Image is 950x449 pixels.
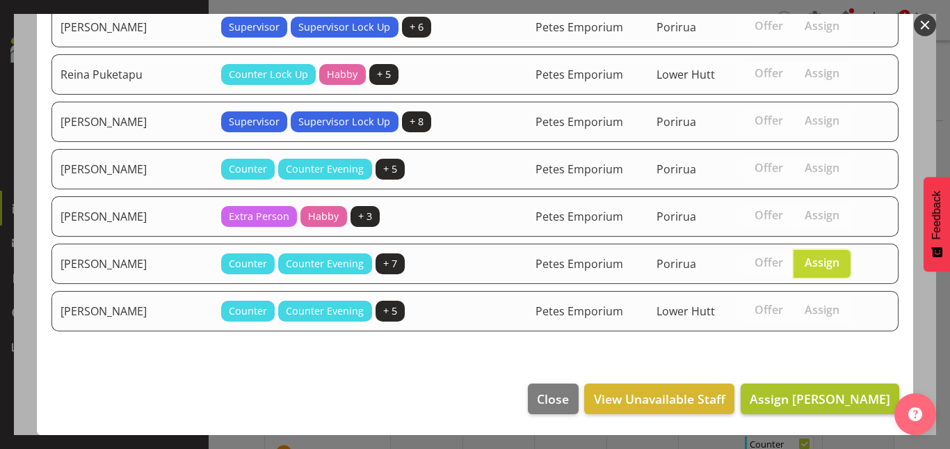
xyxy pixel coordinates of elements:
span: Counter Evening [286,304,364,319]
span: Extra Person [229,209,289,224]
span: Lower Hutt [657,304,715,319]
span: Close [537,390,569,408]
span: Assign [805,113,839,127]
button: Close [528,384,578,414]
span: View Unavailable Staff [594,390,725,408]
span: Offer [755,303,783,317]
span: Offer [755,113,783,127]
td: [PERSON_NAME] [51,7,213,47]
span: Supervisor [229,19,280,35]
span: + 6 [410,19,424,35]
span: Supervisor Lock Up [298,19,390,35]
span: Supervisor Lock Up [298,114,390,129]
span: Habby [327,67,357,82]
span: Petes Emporium [536,114,623,129]
span: Offer [755,19,783,33]
span: Lower Hutt [657,67,715,82]
span: Petes Emporium [536,162,623,177]
span: Feedback [931,191,943,239]
span: Petes Emporium [536,304,623,319]
span: Assign [805,19,839,33]
td: [PERSON_NAME] [51,244,213,284]
span: Counter [229,162,267,177]
span: Habby [308,209,339,224]
td: [PERSON_NAME] [51,149,213,189]
td: [PERSON_NAME] [51,196,213,237]
span: Assign [805,161,839,175]
span: Porirua [657,209,696,224]
span: Assign [805,66,839,80]
span: Petes Emporium [536,256,623,271]
td: [PERSON_NAME] [51,102,213,142]
span: Assign [805,303,839,317]
span: + 7 [383,256,397,271]
span: + 3 [358,209,372,224]
span: Porirua [657,114,696,129]
span: Petes Emporium [536,19,623,35]
span: + 8 [410,114,424,129]
img: help-xxl-2.png [908,407,922,421]
span: Assign [805,208,839,222]
button: Assign [PERSON_NAME] [741,384,899,414]
span: Porirua [657,162,696,177]
td: Reina Puketapu [51,54,213,95]
button: Feedback - Show survey [924,177,950,271]
button: View Unavailable Staff [584,384,734,414]
span: Counter [229,256,267,271]
span: Assign [805,255,839,269]
span: Assign [PERSON_NAME] [750,391,890,407]
span: Petes Emporium [536,209,623,224]
span: Offer [755,255,783,269]
span: Counter Lock Up [229,67,308,82]
td: [PERSON_NAME] [51,291,213,331]
span: Offer [755,66,783,80]
span: + 5 [377,67,391,82]
span: Petes Emporium [536,67,623,82]
span: Counter Evening [286,256,364,271]
span: Supervisor [229,114,280,129]
span: Offer [755,208,783,222]
span: + 5 [383,162,397,177]
span: Counter [229,304,267,319]
span: Offer [755,161,783,175]
span: + 5 [383,304,397,319]
span: Porirua [657,19,696,35]
span: Counter Evening [286,162,364,177]
span: Porirua [657,256,696,271]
